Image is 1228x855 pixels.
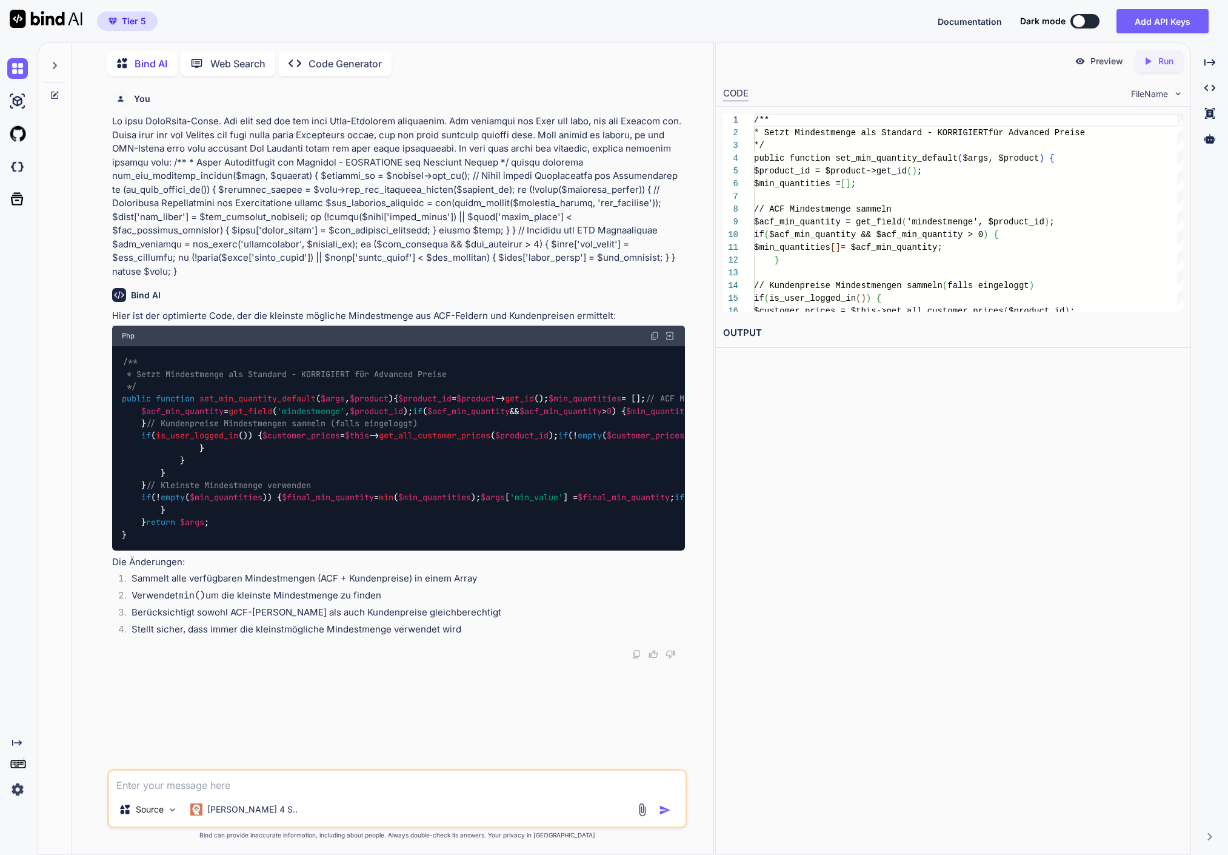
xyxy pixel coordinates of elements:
[968,306,1004,316] span: _prices
[277,406,345,417] span: 'mindestmenge'
[122,357,447,392] span: /** * Setzt Mindestmenge als Standard - KORRIGIERT für Advanced Preise */
[723,254,738,267] div: 12
[754,204,892,214] span: // ACF Mindestmenge sammeln
[1158,55,1173,67] p: Run
[993,230,998,240] span: {
[963,153,1039,163] span: $args, $product
[282,492,374,503] span: $final_min_quantity
[754,153,958,163] span: public function set_min_quantity_default
[723,87,749,101] div: CODE
[958,153,963,163] span: (
[650,331,659,341] img: copy
[876,293,881,303] span: {
[578,431,602,441] span: empty
[549,394,621,404] span: $min_quantities
[122,394,151,404] span: public
[1116,9,1209,33] button: Add API Keys
[723,139,738,152] div: 3
[754,243,830,252] span: $min_quantities
[754,179,841,189] span: $min_quantities =
[866,293,871,303] span: )
[723,165,738,178] div: 5
[156,394,195,404] span: function
[841,179,846,189] span: [
[1049,153,1054,163] span: {
[350,394,389,404] span: $product
[947,281,1029,290] span: falls eingeloggt
[7,779,28,800] img: settings
[607,431,684,441] span: $customer_prices
[1009,306,1064,316] span: $product_id
[167,805,178,815] img: Pick Models
[190,803,202,816] img: Claude 4 Sonnet
[146,480,311,491] span: // Kleinste Mindestmenge verwenden
[519,406,602,417] span: $acf_min_quantity
[146,418,418,429] span: // Kundenpreise Mindestmengen sammeln (falls eingeloggt)
[907,217,1044,227] span: 'mindestmenge', $product_id
[122,589,684,606] li: Verwendet um die kleinste Mindestmenge zu finden
[180,517,204,528] span: $args
[626,406,699,417] span: $min_quantities
[112,555,684,569] p: Die Änderungen:
[398,492,471,503] span: $min_quantities
[754,128,988,138] span: * Setzt Mindestmenge als Standard - KORRIGIERT
[112,115,684,278] p: Lo ipsu DoloRsita-Conse. Adi elit sed doe tem inci Utla-Etdolorem aliquaenim. Adm veniamqui nos E...
[938,15,1002,28] button: Documentation
[723,152,738,165] div: 4
[1039,153,1044,163] span: )
[659,804,671,816] img: icon
[495,431,549,441] span: $product_id
[856,293,861,303] span: (
[7,58,28,79] img: chat
[7,156,28,177] img: darkCloudIdeIcon
[754,293,764,303] span: if
[122,623,684,640] li: Stellt sicher, dass immer die kleinstmögliche Mindestmenge verwendet wird
[97,12,158,31] button: premiumTier 5
[723,305,738,318] div: 16
[664,330,675,341] img: Open in Browser
[321,394,389,404] span: ,
[456,394,495,404] span: $product
[229,406,272,417] span: get_field
[178,589,205,602] code: min()
[1049,217,1054,227] span: ;
[510,492,563,503] span: 'min_value'
[350,406,403,417] span: $product_id
[413,406,422,417] span: if
[379,431,490,441] span: get_all_customer_prices
[427,406,510,417] span: $acf_min_quantity
[635,803,649,817] img: attachment
[675,492,684,503] span: if
[723,203,738,216] div: 8
[723,178,738,190] div: 6
[321,394,345,404] span: $args
[210,56,265,71] p: Web Search
[262,431,340,441] span: $customer_prices
[723,292,738,305] div: 15
[901,217,906,227] span: (
[754,281,943,290] span: // Kundenpreise Mindestmengen sammeln
[398,394,452,404] span: $product_id
[156,431,238,441] span: is_user_logged_in
[146,517,175,528] span: return
[764,230,769,240] span: (
[135,56,167,71] p: Bind AI
[161,492,185,503] span: empty
[122,606,684,623] li: Berücksichtigt sowohl ACF-[PERSON_NAME] als auch Kundenpreise gleichberechtigt
[122,572,684,589] li: Sammelt alle verfügbaren Mindestmengen (ACF + Kundenpreise) in einem Array
[136,803,164,816] p: Source
[505,394,534,404] span: get_id
[134,93,150,105] h6: You
[649,649,658,659] img: like
[112,309,684,323] p: Hier ist der optimierte Code, der die kleinste mögliche Mindestmenge aus ACF-Feldern und Kundenpr...
[754,230,764,240] span: if
[122,15,146,27] span: Tier 5
[769,293,856,303] span: is_user_logged_in
[646,394,776,404] span: // ACF Mindestmenge sammeln
[107,831,687,840] p: Bind can provide inaccurate information, including about people. Always double-check its answers....
[1029,281,1033,290] span: )
[122,331,135,341] span: Php
[1131,88,1168,100] span: FileName
[1075,56,1086,67] img: preview
[199,394,316,404] span: set_min_quantity_default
